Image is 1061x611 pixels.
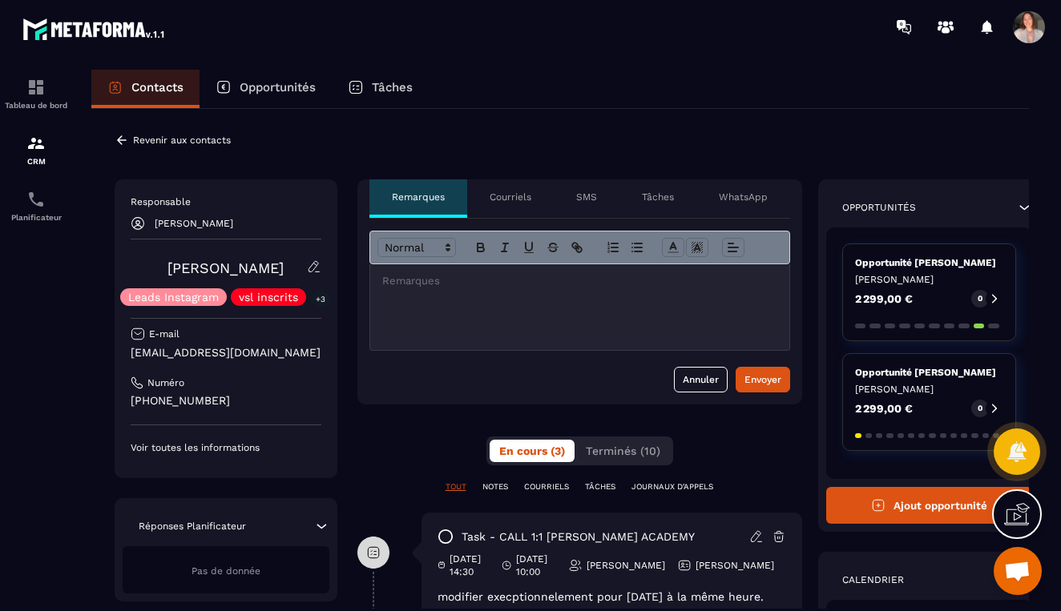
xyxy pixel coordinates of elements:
p: WhatsApp [719,191,768,203]
img: formation [26,78,46,97]
p: E-mail [149,328,180,340]
p: Leads Instagram [128,291,219,303]
p: CRM [4,157,68,166]
a: Opportunités [200,70,332,108]
p: Tâches [372,80,413,94]
span: Terminés (10) [586,444,660,457]
button: Ajout opportunité [826,487,1033,524]
p: Courriels [490,191,531,203]
button: Terminés (10) [576,440,670,462]
p: [PERSON_NAME] [855,383,1004,396]
p: TOUT [446,481,466,492]
p: Voir toutes les informations [131,441,321,454]
p: Opportunité [PERSON_NAME] [855,366,1004,379]
p: 2 299,00 € [855,403,913,414]
p: Réponses Planificateur [139,520,246,533]
p: Tâches [642,191,674,203]
p: Opportunités [240,80,316,94]
p: [DATE] 14:30 [450,553,490,578]
p: [DATE] 10:00 [516,553,556,578]
p: Remarques [392,191,445,203]
p: [PERSON_NAME] [587,559,665,572]
p: Contacts [131,80,184,94]
p: Planificateur [4,213,68,222]
button: Envoyer [736,367,790,392]
p: TÂCHES [585,481,615,492]
p: vsl inscrits [239,291,298,303]
p: 0 [978,403,982,414]
p: NOTES [482,481,508,492]
p: task - CALL 1:1 [PERSON_NAME] ACADEMY [462,529,695,545]
div: Envoyer [744,372,781,388]
a: [PERSON_NAME] [167,259,284,276]
p: COURRIELS [524,481,569,492]
p: 2 299,00 € [855,293,913,304]
p: Responsable [131,195,321,208]
a: Ouvrir le chat [994,547,1042,595]
a: schedulerschedulerPlanificateur [4,178,68,234]
button: Annuler [674,367,728,392]
p: Opportunités [842,201,916,214]
p: [PERSON_NAME] [696,559,774,572]
a: Tâches [332,70,429,108]
p: Calendrier [842,573,904,586]
p: Opportunité [PERSON_NAME] [855,256,1004,269]
img: formation [26,134,46,153]
img: logo [22,14,167,43]
p: [EMAIL_ADDRESS][DOMAIN_NAME] [131,345,321,360]
span: En cours (3) [499,444,565,457]
p: [PERSON_NAME] [155,218,233,229]
p: Numéro [147,376,184,389]
p: +3 [310,291,331,308]
a: formationformationTableau de bord [4,66,68,122]
p: SMS [576,191,597,203]
p: 0 [978,293,982,304]
span: Pas de donnée [192,565,260,577]
a: formationformationCRM [4,122,68,178]
p: Tableau de bord [4,101,68,110]
img: scheduler [26,190,46,209]
button: En cours (3) [490,440,575,462]
div: modifier execptionnelement pour [DATE] à la même heure. [438,590,786,603]
a: Contacts [91,70,200,108]
p: JOURNAUX D'APPELS [631,481,713,492]
p: [PERSON_NAME] [855,273,1004,286]
p: [PHONE_NUMBER] [131,393,321,408]
p: Revenir aux contacts [133,135,231,146]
